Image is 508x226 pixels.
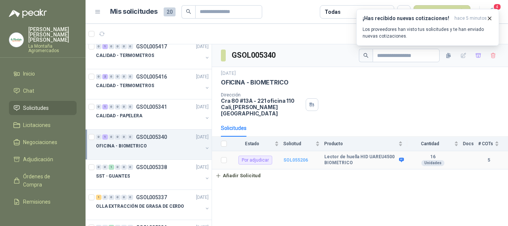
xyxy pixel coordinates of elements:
[421,160,444,166] div: Unidades
[9,152,77,166] a: Adjudicación
[96,203,184,210] p: OLLA EXTRACCIÓN DE GRASA DE CERDO
[102,44,108,49] div: 1
[9,101,77,115] a: Solicitudes
[283,137,324,151] th: Solicitud
[121,165,127,170] div: 0
[102,165,108,170] div: 0
[96,82,154,89] p: CALIDAD - TERMOMETROS
[414,5,470,19] button: Nueva solicitud
[96,173,130,180] p: SST - GUANTES
[115,134,120,140] div: 0
[221,92,303,98] p: Dirección
[363,26,493,39] p: Los proveedores han visto tus solicitudes y te han enviado nuevas cotizaciones.
[186,9,191,14] span: search
[110,6,158,17] h1: Mis solicitudes
[9,33,23,47] img: Company Logo
[454,15,487,22] span: hace 5 minutos
[96,163,210,187] a: 0 0 1 0 0 0 GSOL005338[DATE] SST - GUANTES
[196,194,209,201] p: [DATE]
[221,124,247,132] div: Solicitudes
[128,104,133,109] div: 0
[231,137,283,151] th: Estado
[96,104,102,109] div: 0
[115,74,120,79] div: 0
[407,137,463,151] th: Cantidad
[478,157,499,164] b: 5
[102,104,108,109] div: 1
[115,104,120,109] div: 0
[196,43,209,50] p: [DATE]
[96,143,147,150] p: OFICINA - BIOMETRICO
[136,104,167,109] p: GSOL005341
[109,44,114,49] div: 0
[283,157,308,163] a: SOL055206
[23,172,70,189] span: Órdenes de Compra
[363,15,451,22] h3: ¡Has recibido nuevas cotizaciones!
[212,169,508,182] a: Añadir Solicitud
[23,121,51,129] span: Licitaciones
[96,42,210,66] a: 0 1 0 0 0 0 GSOL005417[DATE] CALIDAD - TERMOMETROS
[121,104,127,109] div: 0
[121,44,127,49] div: 0
[121,195,127,200] div: 0
[196,73,209,80] p: [DATE]
[115,44,120,49] div: 0
[23,198,51,206] span: Remisiones
[486,5,499,19] button: 4
[128,134,133,140] div: 0
[28,44,77,53] p: La Montaña Agromercados
[109,195,114,200] div: 0
[136,165,167,170] p: GSOL005338
[96,195,102,200] div: 1
[325,8,340,16] div: Todas
[109,134,114,140] div: 0
[196,104,209,111] p: [DATE]
[196,134,209,141] p: [DATE]
[221,98,303,117] p: Cra 80 #13A - 221 oficina 110 Cali , [PERSON_NAME][GEOGRAPHIC_DATA]
[324,137,407,151] th: Producto
[478,137,508,151] th: # COTs
[96,72,210,96] a: 0 2 0 0 0 0 GSOL005416[DATE] CALIDAD - TERMOMETROS
[115,195,120,200] div: 0
[128,165,133,170] div: 0
[324,141,397,146] span: Producto
[221,79,288,86] p: OFICINA - BIOMETRICO
[128,195,133,200] div: 0
[196,164,209,171] p: [DATE]
[212,169,264,182] button: Añadir Solicitud
[96,102,210,126] a: 0 1 0 0 0 0 GSOL005341[DATE] CALIDAD - PAPELERA
[136,134,167,140] p: GSOL005340
[109,165,114,170] div: 1
[96,165,102,170] div: 0
[23,104,49,112] span: Solicitudes
[356,9,499,46] button: ¡Has recibido nuevas cotizaciones!hace 5 minutos Los proveedores han visto tus solicitudes y te h...
[121,74,127,79] div: 0
[136,195,167,200] p: GSOL005337
[28,27,77,42] p: [PERSON_NAME] [PERSON_NAME] [PERSON_NAME]
[9,118,77,132] a: Licitaciones
[231,141,273,146] span: Estado
[128,74,133,79] div: 0
[96,52,154,59] p: CALIDAD - TERMOMETROS
[115,165,120,170] div: 0
[109,74,114,79] div: 0
[9,135,77,149] a: Negociaciones
[232,50,277,61] h3: GSOL005340
[96,134,102,140] div: 0
[109,104,114,109] div: 0
[221,70,236,77] p: [DATE]
[9,67,77,81] a: Inicio
[128,44,133,49] div: 0
[238,156,272,165] div: Por adjudicar
[9,169,77,192] a: Órdenes de Compra
[23,70,35,78] span: Inicio
[136,74,167,79] p: GSOL005416
[96,74,102,79] div: 0
[9,195,77,209] a: Remisiones
[363,53,369,58] span: search
[23,155,53,163] span: Adjudicación
[164,7,176,16] span: 20
[407,141,453,146] span: Cantidad
[96,193,210,217] a: 1 0 0 0 0 0 GSOL005337[DATE] OLLA EXTRACCIÓN DE GRASA DE CERDO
